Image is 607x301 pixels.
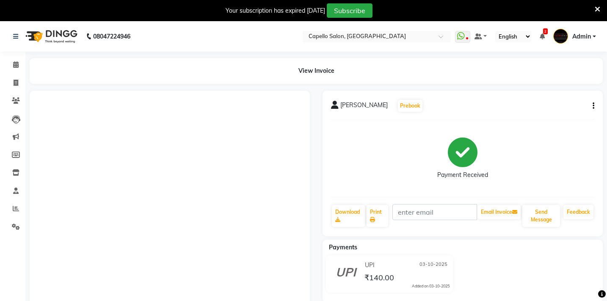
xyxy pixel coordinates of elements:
span: 03-10-2025 [419,261,447,270]
div: Payment Received [437,171,488,179]
span: UPI [365,261,375,270]
span: 2 [543,28,548,34]
input: enter email [392,204,477,220]
button: Prebook [398,100,422,112]
a: Print [367,205,388,227]
button: Subscribe [327,3,372,18]
div: Your subscription has expired [DATE] [226,6,325,15]
span: Payments [329,243,357,251]
button: Email Invoice [477,205,521,219]
button: Send Message [522,205,560,227]
span: Admin [572,32,591,41]
span: ₹140.00 [364,273,394,284]
a: 2 [540,33,545,40]
a: Feedback [563,205,593,219]
img: logo [22,25,80,48]
div: View Invoice [30,58,603,84]
b: 08047224946 [93,25,130,48]
div: Added on 03-10-2025 [412,283,450,289]
img: Admin [553,29,568,44]
span: [PERSON_NAME] [340,101,388,113]
a: Download [332,205,365,227]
